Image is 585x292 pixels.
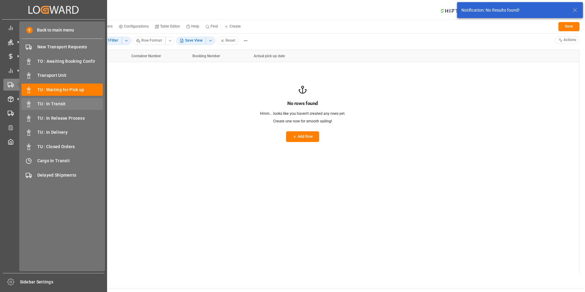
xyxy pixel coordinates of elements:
[21,55,103,67] a: TO : Awaiting Booking Confir
[116,22,152,31] button: Configurations
[37,158,103,164] span: Cargo In Transit
[124,24,149,28] small: Configurations
[21,155,103,167] a: Cargo In Transit
[21,112,103,124] a: TU : In Release Process
[287,99,318,108] h3: No rows found
[21,98,103,110] a: TU : In Transit
[558,22,579,31] button: Save
[152,22,183,31] button: Table Editor
[202,22,221,31] button: Find
[37,58,103,65] span: TO : Awaiting Booking Confir
[3,22,104,34] a: Control Tower
[21,140,103,152] a: TU : Closed Orders
[211,24,218,28] small: Find
[37,144,103,150] span: TU : Closed Orders
[20,279,105,285] span: Sidebar Settings
[191,24,199,28] small: Help
[21,84,103,95] a: TU : Waiting for Pick up
[183,22,202,31] button: Help
[3,136,104,148] a: My Cockpit
[3,107,104,119] a: Workflows
[99,37,122,45] button: 1Filter
[21,41,103,53] a: New Transport Requests
[192,54,220,58] span: Booking Number
[37,87,103,93] span: TU : Waiting for Pick up
[229,24,241,28] small: Create
[37,172,103,178] span: Delayed Shipments
[37,129,103,136] span: TU : In Delivery
[176,37,206,45] button: Save View
[221,22,244,31] button: Create
[160,24,180,28] small: Table Editor
[37,115,103,122] span: TU : In Release Process
[37,72,103,79] span: Transport Unit
[286,131,319,142] button: Add Row
[260,110,345,125] p: Hmm... looks like you haven't created any rows yet. Create one now for smooth sailing!
[461,7,567,13] div: Notification: No Results found!
[37,101,103,107] span: TU : In Transit
[132,37,166,45] button: Row Format
[217,37,239,45] button: Reset
[555,36,580,44] button: Actions
[254,54,285,58] span: Actual pick up date
[33,27,74,33] span: Back to main menu
[440,5,471,15] img: Bildschirmfoto%202024-11-13%20um%2009.31.44.png_1731487080.png
[21,126,103,138] a: TU : In Delivery
[21,169,103,181] a: Delayed Shipments
[131,54,161,58] span: Container Number
[37,44,103,50] span: New Transport Requests
[21,69,103,81] a: Transport Unit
